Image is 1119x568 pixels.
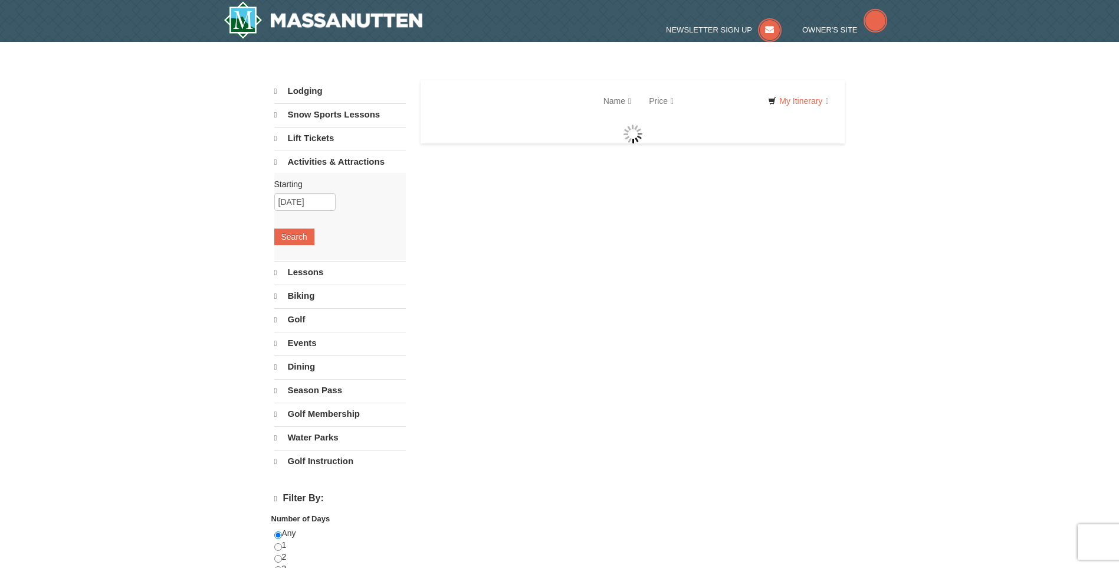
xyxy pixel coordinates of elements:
[224,1,423,39] a: Massanutten Resort
[274,379,406,401] a: Season Pass
[760,92,836,110] a: My Itinerary
[274,426,406,449] a: Water Parks
[271,514,330,523] strong: Number of Days
[274,285,406,307] a: Biking
[274,403,406,425] a: Golf Membership
[274,355,406,378] a: Dining
[595,89,640,113] a: Name
[274,332,406,354] a: Events
[274,178,397,190] label: Starting
[640,89,682,113] a: Price
[802,25,887,34] a: Owner's Site
[274,228,314,245] button: Search
[666,25,752,34] span: Newsletter Sign Up
[624,125,642,143] img: wait gif
[274,308,406,331] a: Golf
[274,127,406,149] a: Lift Tickets
[274,493,406,504] h4: Filter By:
[274,103,406,126] a: Snow Sports Lessons
[802,25,858,34] span: Owner's Site
[274,261,406,283] a: Lessons
[224,1,423,39] img: Massanutten Resort Logo
[274,151,406,173] a: Activities & Attractions
[274,80,406,102] a: Lodging
[274,450,406,472] a: Golf Instruction
[666,25,782,34] a: Newsletter Sign Up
